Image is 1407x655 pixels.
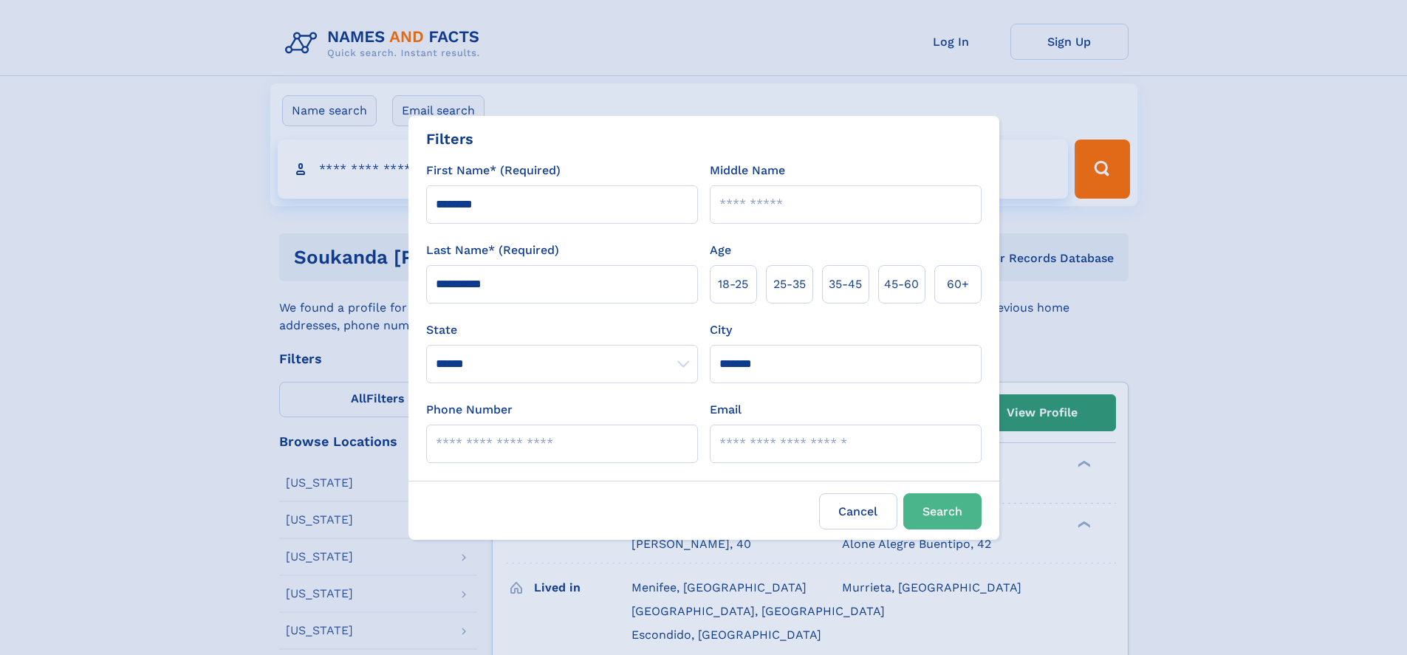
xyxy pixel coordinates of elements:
[426,321,698,339] label: State
[426,241,559,259] label: Last Name* (Required)
[710,162,785,179] label: Middle Name
[426,401,513,419] label: Phone Number
[884,275,919,293] span: 45‑60
[773,275,806,293] span: 25‑35
[710,241,731,259] label: Age
[819,493,897,529] label: Cancel
[947,275,969,293] span: 60+
[426,162,561,179] label: First Name* (Required)
[710,321,732,339] label: City
[903,493,982,529] button: Search
[829,275,862,293] span: 35‑45
[426,128,473,150] div: Filters
[710,401,742,419] label: Email
[718,275,748,293] span: 18‑25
